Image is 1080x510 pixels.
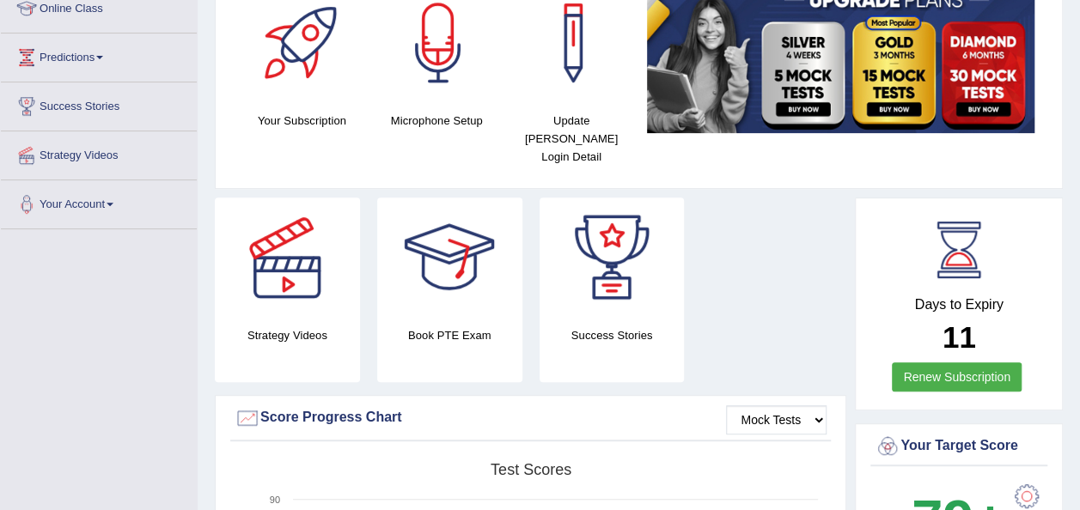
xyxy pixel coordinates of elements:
[378,112,496,130] h4: Microphone Setup
[875,297,1043,313] h4: Days to Expiry
[1,82,197,125] a: Success Stories
[875,434,1043,459] div: Your Target Score
[892,362,1022,392] a: Renew Subscription
[377,326,522,344] h4: Book PTE Exam
[235,405,827,431] div: Score Progress Chart
[1,33,197,76] a: Predictions
[215,326,360,344] h4: Strategy Videos
[243,112,361,130] h4: Your Subscription
[1,180,197,223] a: Your Account
[270,495,280,505] text: 90
[1,131,197,174] a: Strategy Videos
[491,461,571,478] tspan: Test scores
[943,320,976,354] b: 11
[540,326,685,344] h4: Success Stories
[513,112,631,166] h4: Update [PERSON_NAME] Login Detail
